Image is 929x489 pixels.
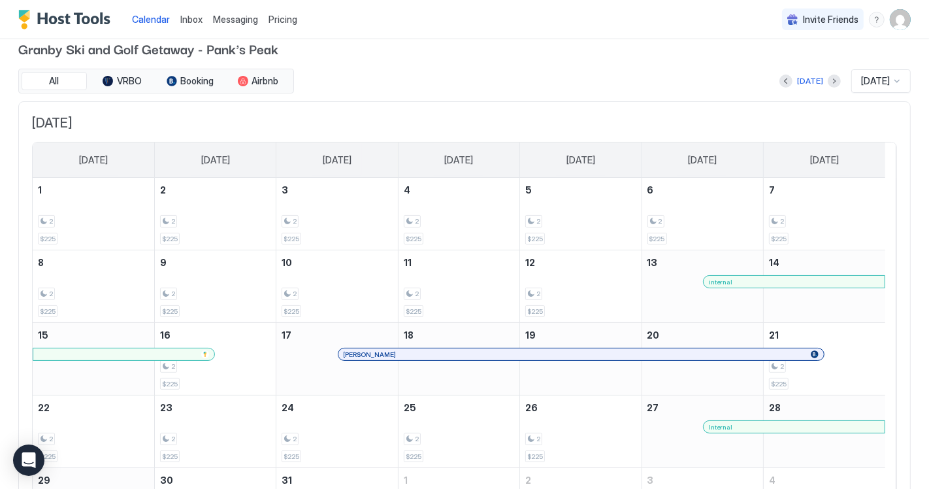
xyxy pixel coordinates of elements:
[154,323,276,396] td: March 16, 2026
[154,250,276,323] td: March 9, 2026
[406,235,421,243] span: $225
[33,323,154,396] td: March 15, 2026
[293,435,297,443] span: 2
[642,178,763,202] a: March 6, 2026
[764,396,885,420] a: March 28, 2026
[154,178,276,250] td: March 2, 2026
[398,323,519,396] td: March 18, 2026
[162,235,178,243] span: $225
[520,178,641,202] a: March 5, 2026
[642,396,763,420] a: March 27, 2026
[171,290,175,298] span: 2
[157,72,223,90] button: Booking
[171,362,175,371] span: 2
[764,396,885,468] td: March 28, 2026
[398,396,519,468] td: March 25, 2026
[649,235,665,243] span: $225
[769,257,779,268] span: 14
[406,307,421,316] span: $225
[399,396,519,420] a: March 25, 2026
[647,184,654,195] span: 6
[162,380,178,388] span: $225
[797,75,823,87] div: [DATE]
[323,154,351,166] span: [DATE]
[647,402,659,413] span: 27
[771,380,787,388] span: $225
[40,452,56,461] span: $225
[49,435,53,443] span: 2
[709,278,733,286] span: internal
[709,423,733,431] span: Internal
[33,396,154,468] td: March 22, 2026
[180,12,203,26] a: Inbox
[769,184,775,195] span: 7
[284,452,299,461] span: $225
[276,396,398,468] td: March 24, 2026
[527,307,543,316] span: $225
[659,217,662,226] span: 2
[33,250,154,323] td: March 8, 2026
[404,257,412,268] span: 11
[675,143,730,178] a: Friday
[13,445,44,476] div: Open Intercom Messenger
[33,178,154,250] td: March 1, 2026
[797,143,852,178] a: Saturday
[764,250,885,275] a: March 14, 2026
[282,329,291,341] span: 17
[520,396,642,468] td: March 26, 2026
[810,154,839,166] span: [DATE]
[22,72,87,90] button: All
[155,250,276,275] a: March 9, 2026
[890,9,911,30] div: User profile
[181,75,214,87] span: Booking
[415,217,419,226] span: 2
[160,329,171,341] span: 16
[344,350,819,359] div: [PERSON_NAME]
[444,154,473,166] span: [DATE]
[536,217,540,226] span: 2
[155,323,276,347] a: March 16, 2026
[536,290,540,298] span: 2
[642,178,763,250] td: March 6, 2026
[406,452,421,461] span: $225
[38,475,50,486] span: 29
[861,75,890,87] span: [DATE]
[399,250,519,275] a: March 11, 2026
[282,257,292,268] span: 10
[828,75,841,88] button: Next month
[780,362,784,371] span: 2
[160,184,166,195] span: 2
[415,435,419,443] span: 2
[33,396,154,420] a: March 22, 2026
[688,154,717,166] span: [DATE]
[160,475,173,486] span: 30
[50,75,59,87] span: All
[282,475,292,486] span: 31
[155,178,276,202] a: March 2, 2026
[18,10,116,29] a: Host Tools Logo
[33,323,154,347] a: March 15, 2026
[282,402,294,413] span: 24
[779,75,792,88] button: Previous month
[90,72,155,90] button: VRBO
[795,73,825,89] button: [DATE]
[18,69,294,93] div: tab-group
[399,178,519,202] a: March 4, 2026
[520,250,641,275] a: March 12, 2026
[171,435,175,443] span: 2
[284,235,299,243] span: $225
[709,278,879,286] div: internal
[398,250,519,323] td: March 11, 2026
[803,14,858,25] span: Invite Friends
[520,178,642,250] td: March 5, 2026
[284,307,299,316] span: $225
[520,396,641,420] a: March 26, 2026
[49,217,53,226] span: 2
[40,235,56,243] span: $225
[525,475,531,486] span: 2
[642,396,763,468] td: March 27, 2026
[40,307,56,316] span: $225
[525,402,538,413] span: 26
[647,475,654,486] span: 3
